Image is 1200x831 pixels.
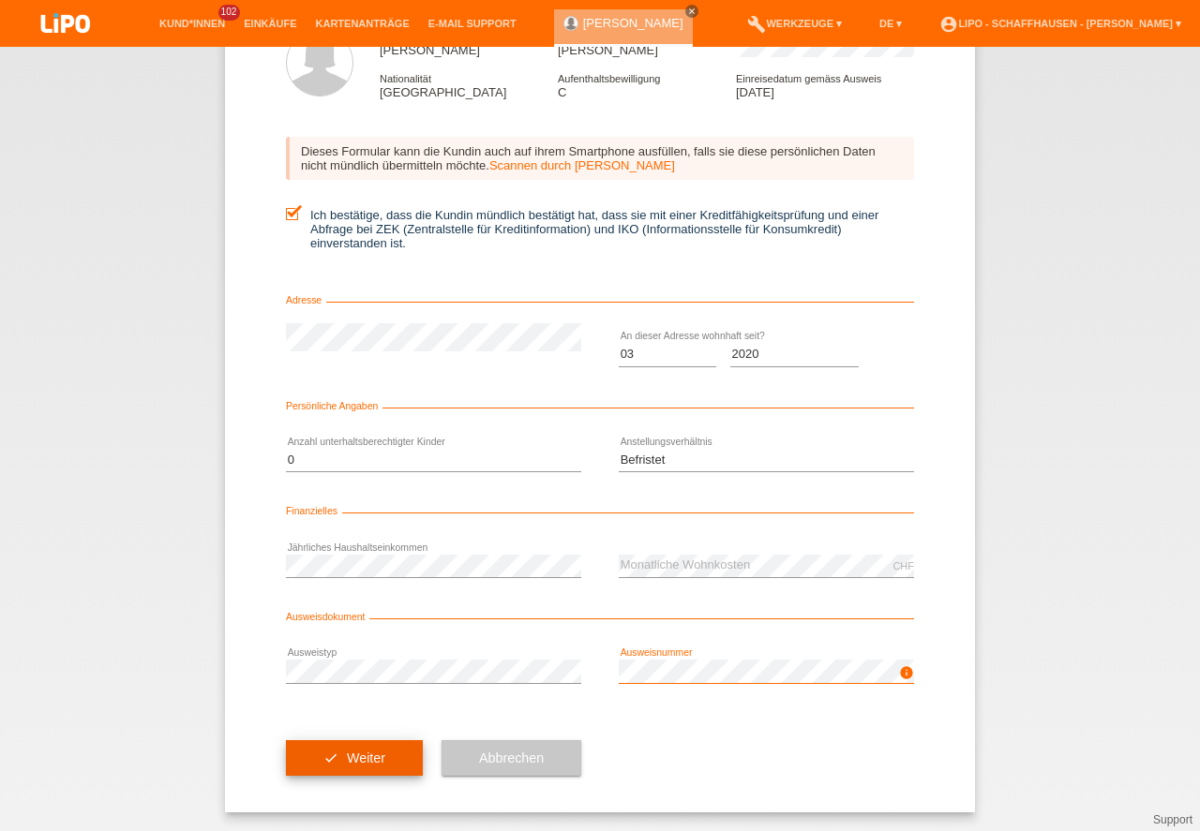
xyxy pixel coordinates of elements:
a: Support [1153,813,1192,826]
i: check [323,750,338,765]
span: Nationalität [380,73,431,84]
div: [GEOGRAPHIC_DATA] [380,71,558,99]
span: Persönliche Angaben [286,401,382,411]
i: account_circle [939,15,958,34]
a: account_circleLIPO - Schaffhausen - [PERSON_NAME] ▾ [930,18,1191,29]
a: LIPO pay [19,38,112,52]
a: close [685,5,698,18]
span: Ausweisdokument [286,612,369,622]
button: Abbrechen [442,740,581,776]
span: Adresse [286,295,326,305]
div: [DATE] [736,71,914,99]
a: DE ▾ [870,18,911,29]
span: Aufenthaltsbewilligung [558,73,660,84]
a: Kund*innen [150,18,234,29]
a: info [899,671,914,682]
i: close [687,7,697,16]
a: [PERSON_NAME] [583,16,683,30]
div: CHF [892,560,914,571]
button: check Weiter [286,740,423,776]
span: Weiter [347,750,385,765]
i: build [747,15,766,34]
i: info [899,665,914,680]
a: Einkäufe [234,18,306,29]
a: E-Mail Support [419,18,526,29]
a: buildWerkzeuge ▾ [738,18,851,29]
span: Einreisedatum gemäss Ausweis [736,73,881,84]
span: Abbrechen [479,750,544,765]
label: Ich bestätige, dass die Kundin mündlich bestätigt hat, dass sie mit einer Kreditfähigkeitsprüfung... [286,208,914,250]
div: C [558,71,736,99]
span: 102 [218,5,241,21]
span: Finanzielles [286,506,342,516]
div: Dieses Formular kann die Kundin auch auf ihrem Smartphone ausfüllen, falls sie diese persönlichen... [286,137,914,180]
a: Scannen durch [PERSON_NAME] [489,158,675,172]
a: Kartenanträge [307,18,419,29]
